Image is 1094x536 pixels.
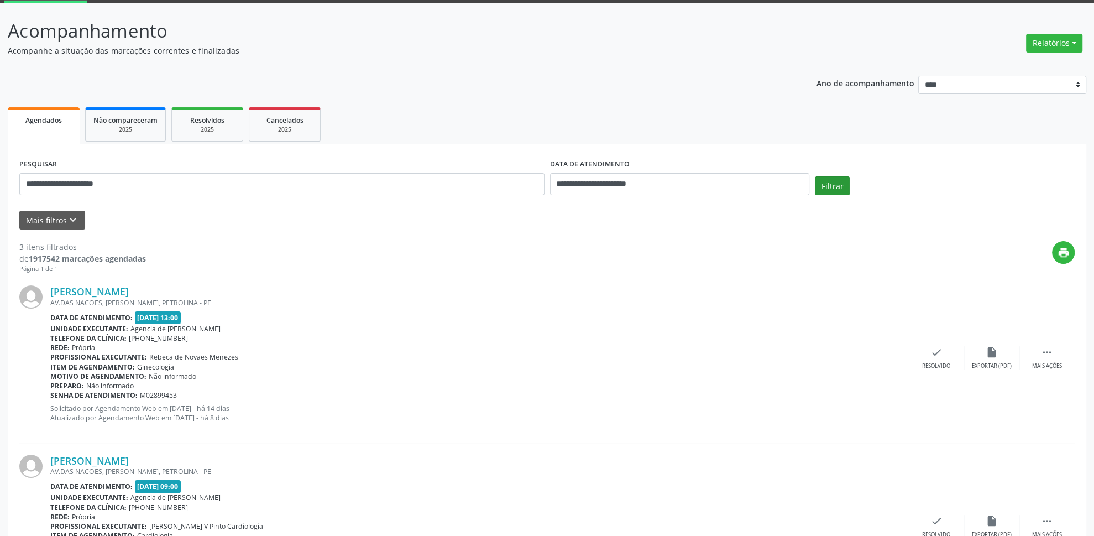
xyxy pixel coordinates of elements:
[50,298,909,308] div: AV.DAS NACOES, [PERSON_NAME], PETROLINA - PE
[50,467,909,476] div: AV.DAS NACOES, [PERSON_NAME], PETROLINA - PE
[50,482,133,491] b: Data de atendimento:
[50,522,147,531] b: Profissional executante:
[72,343,95,352] span: Própria
[29,253,146,264] strong: 1917542 marcações agendadas
[1032,362,1062,370] div: Mais ações
[50,334,127,343] b: Telefone da clínica:
[50,324,128,334] b: Unidade executante:
[50,455,129,467] a: [PERSON_NAME]
[8,45,763,56] p: Acompanhe a situação das marcações correntes e finalizadas
[19,253,146,264] div: de
[1041,346,1053,358] i: 
[50,343,70,352] b: Rede:
[50,391,138,400] b: Senha de atendimento:
[922,362,950,370] div: Resolvido
[72,512,95,522] span: Própria
[266,116,303,125] span: Cancelados
[25,116,62,125] span: Agendados
[149,522,263,531] span: [PERSON_NAME] V Pinto Cardiologia
[93,116,158,125] span: Não compareceram
[1026,34,1082,53] button: Relatórios
[930,346,943,358] i: check
[129,334,188,343] span: [PHONE_NUMBER]
[135,480,181,493] span: [DATE] 09:00
[815,176,850,195] button: Filtrar
[550,156,630,173] label: DATA DE ATENDIMENTO
[180,126,235,134] div: 2025
[50,352,147,362] b: Profissional executante:
[50,381,84,391] b: Preparo:
[986,515,998,527] i: insert_drive_file
[930,515,943,527] i: check
[50,404,909,423] p: Solicitado por Agendamento Web em [DATE] - há 14 dias Atualizado por Agendamento Web em [DATE] - ...
[50,313,133,322] b: Data de atendimento:
[1052,241,1075,264] button: print
[19,285,43,309] img: img
[19,264,146,274] div: Página 1 de 1
[972,362,1012,370] div: Exportar (PDF)
[50,285,129,298] a: [PERSON_NAME]
[50,503,127,512] b: Telefone da clínica:
[130,493,221,502] span: Agencia de [PERSON_NAME]
[93,126,158,134] div: 2025
[149,372,196,381] span: Não informado
[19,241,146,253] div: 3 itens filtrados
[257,126,312,134] div: 2025
[50,493,128,502] b: Unidade executante:
[190,116,224,125] span: Resolvidos
[149,352,238,362] span: Rebeca de Novaes Menezes
[50,372,146,381] b: Motivo de agendamento:
[140,391,177,400] span: M02899453
[8,17,763,45] p: Acompanhamento
[50,362,135,372] b: Item de agendamento:
[816,76,914,90] p: Ano de acompanhamento
[1058,247,1070,259] i: print
[50,512,70,522] b: Rede:
[986,346,998,358] i: insert_drive_file
[19,156,57,173] label: PESQUISAR
[86,381,134,391] span: Não informado
[1041,515,1053,527] i: 
[129,503,188,512] span: [PHONE_NUMBER]
[19,455,43,478] img: img
[137,362,174,372] span: Ginecologia
[130,324,221,334] span: Agencia de [PERSON_NAME]
[135,311,181,324] span: [DATE] 13:00
[19,211,85,230] button: Mais filtroskeyboard_arrow_down
[67,214,79,226] i: keyboard_arrow_down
